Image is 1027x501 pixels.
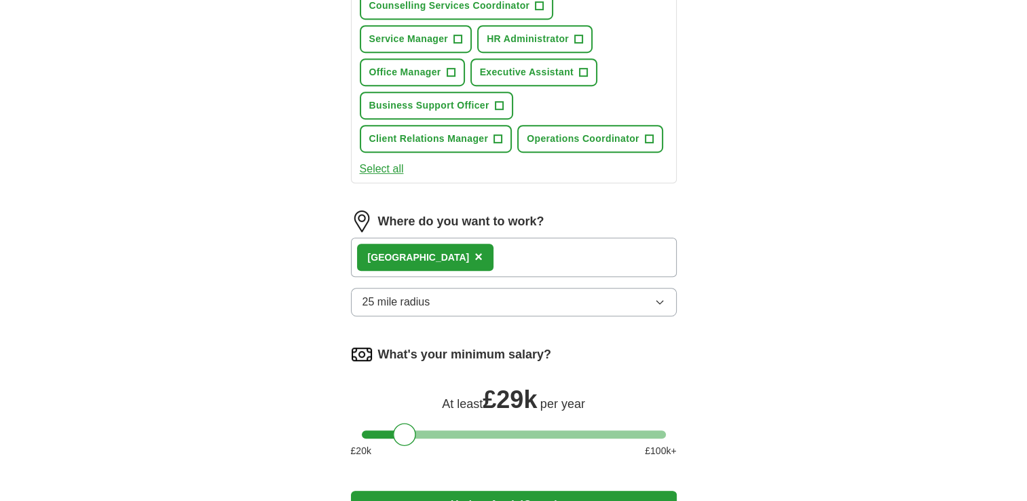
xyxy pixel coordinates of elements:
button: Select all [360,161,404,177]
button: 25 mile radius [351,288,677,316]
img: location.png [351,210,373,232]
label: Where do you want to work? [378,212,544,231]
button: HR Administrator [477,25,593,53]
button: Business Support Officer [360,92,513,119]
span: Service Manager [369,32,449,46]
span: Office Manager [369,65,441,79]
span: HR Administrator [487,32,569,46]
span: × [474,249,483,264]
span: Business Support Officer [369,98,489,113]
span: 25 mile radius [362,294,430,310]
img: salary.png [351,344,373,365]
button: Office Manager [360,58,465,86]
div: [GEOGRAPHIC_DATA] [368,250,470,265]
button: Client Relations Manager [360,125,512,153]
span: At least [442,397,483,411]
button: × [474,247,483,267]
label: What's your minimum salary? [378,346,551,364]
button: Operations Coordinator [517,125,663,153]
span: per year [540,397,585,411]
span: Operations Coordinator [527,132,639,146]
span: £ 100 k+ [645,444,676,458]
button: Service Manager [360,25,472,53]
span: Executive Assistant [480,65,574,79]
span: £ 29k [483,386,537,413]
span: £ 20 k [351,444,371,458]
button: Executive Assistant [470,58,597,86]
span: Client Relations Manager [369,132,489,146]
